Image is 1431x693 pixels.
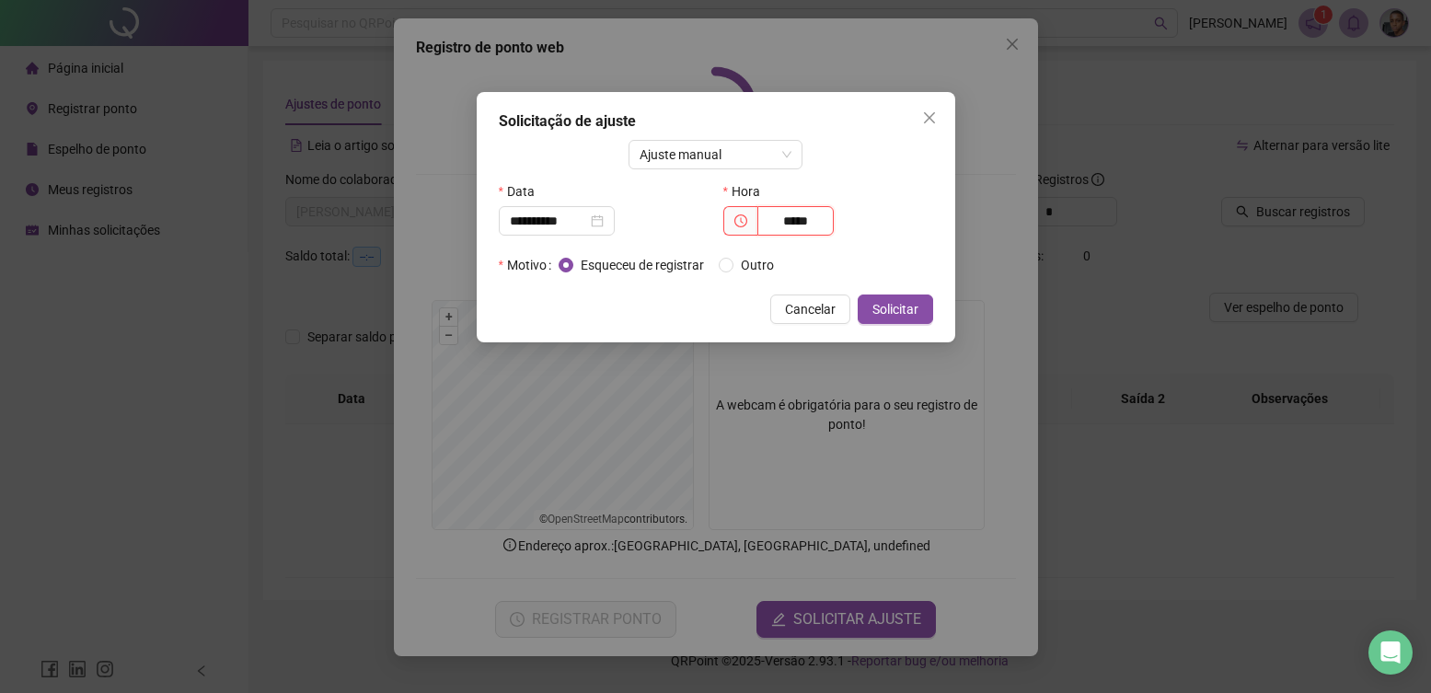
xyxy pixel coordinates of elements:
span: clock-circle [734,214,747,227]
span: Esqueceu de registrar [573,255,711,275]
span: Cancelar [785,299,836,319]
button: Cancelar [770,295,850,324]
label: Data [499,177,547,206]
span: close [922,110,937,125]
span: Ajuste manual [640,141,791,168]
label: Hora [723,177,772,206]
label: Motivo [499,250,559,280]
span: Outro [733,255,781,275]
div: Solicitação de ajuste [499,110,933,133]
button: Solicitar [858,295,933,324]
div: Open Intercom Messenger [1368,630,1413,675]
span: Solicitar [872,299,918,319]
button: Close [915,103,944,133]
